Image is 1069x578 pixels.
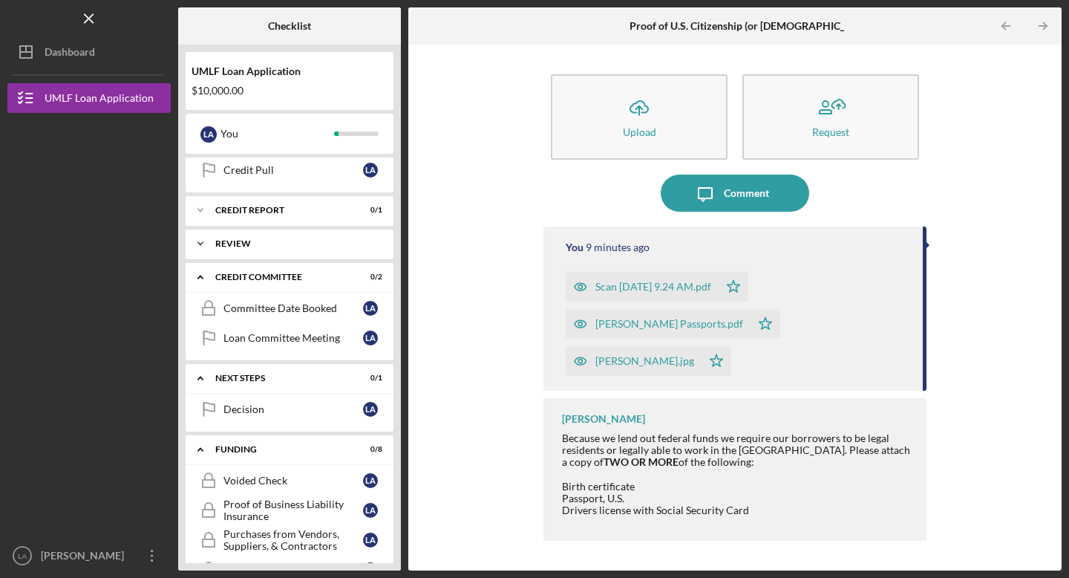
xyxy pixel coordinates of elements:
div: L A [363,562,378,577]
div: Credit Pull [223,164,363,176]
div: Birth certificate [562,481,912,493]
div: L A [200,126,217,143]
a: DecisionLA [193,394,386,424]
div: Because we lend out federal funds we require our borrowers to be legal residents or legally able ... [562,432,912,468]
div: [PERSON_NAME] Passports.pdf [595,318,743,330]
button: UMLF Loan Application [7,83,171,113]
div: 0 / 2 [356,273,382,282]
div: Voided Check [223,475,363,487]
div: Loan Committee Meeting [223,332,363,344]
div: Proof of Business Liability Insurance [223,499,363,522]
div: L A [363,533,378,548]
div: L A [363,473,378,488]
div: $10,000.00 [192,85,388,97]
div: [PERSON_NAME] [37,541,134,574]
button: Comment [661,175,809,212]
b: Proof of U.S. Citizenship (or [DEMOGRAPHIC_DATA]) [630,20,877,32]
a: Credit PullLA [193,155,386,185]
button: Upload [551,74,728,160]
div: Upload [623,126,656,137]
div: Decision [223,403,363,415]
div: UMLF Loan Application [192,65,388,77]
time: 2025-10-07 15:25 [586,241,650,253]
div: L A [363,301,378,316]
button: [PERSON_NAME] Passports.pdf [566,309,780,339]
a: Loan Committee MeetingLA [193,323,386,353]
a: Committee Date BookedLA [193,293,386,323]
div: You [220,121,334,146]
div: Drivers license with Social Security Card [562,504,912,516]
div: Funding [215,445,345,454]
div: Scan [DATE] 9.24 AM.pdf [595,281,711,293]
div: 0 / 8 [356,445,382,454]
div: Request [812,126,849,137]
div: Next Steps [215,374,345,383]
div: Credit report [215,206,345,215]
div: L A [363,503,378,518]
button: [PERSON_NAME].jpg [566,346,731,376]
div: Dashboard [45,37,95,71]
div: L A [363,163,378,178]
button: LA[PERSON_NAME] [7,541,171,571]
a: Purchases from Vendors, Suppliers, & ContractorsLA [193,525,386,555]
div: [PERSON_NAME] [562,413,645,425]
div: Comment [724,175,769,212]
div: Passport, U.S. [562,493,912,504]
div: UMLF Loan Application [45,83,154,117]
div: You [566,241,583,253]
button: Request [742,74,919,160]
div: Committee Date Booked [223,302,363,314]
strong: TWO OR MORE [604,455,679,468]
button: Scan [DATE] 9.24 AM.pdf [566,272,748,302]
b: Checklist [268,20,311,32]
div: Purchases from Vendors, Suppliers, & Contractors [223,528,363,552]
div: L A [363,331,378,345]
div: Credit Committee [215,273,345,282]
div: 0 / 1 [356,206,382,215]
a: Proof of Business Liability InsuranceLA [193,496,386,525]
div: L A [363,402,378,417]
div: [PERSON_NAME].jpg [595,355,694,367]
div: Review [215,239,375,248]
text: LA [18,552,27,560]
button: Dashboard [7,37,171,67]
div: 0 / 1 [356,374,382,383]
a: Voided CheckLA [193,466,386,496]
